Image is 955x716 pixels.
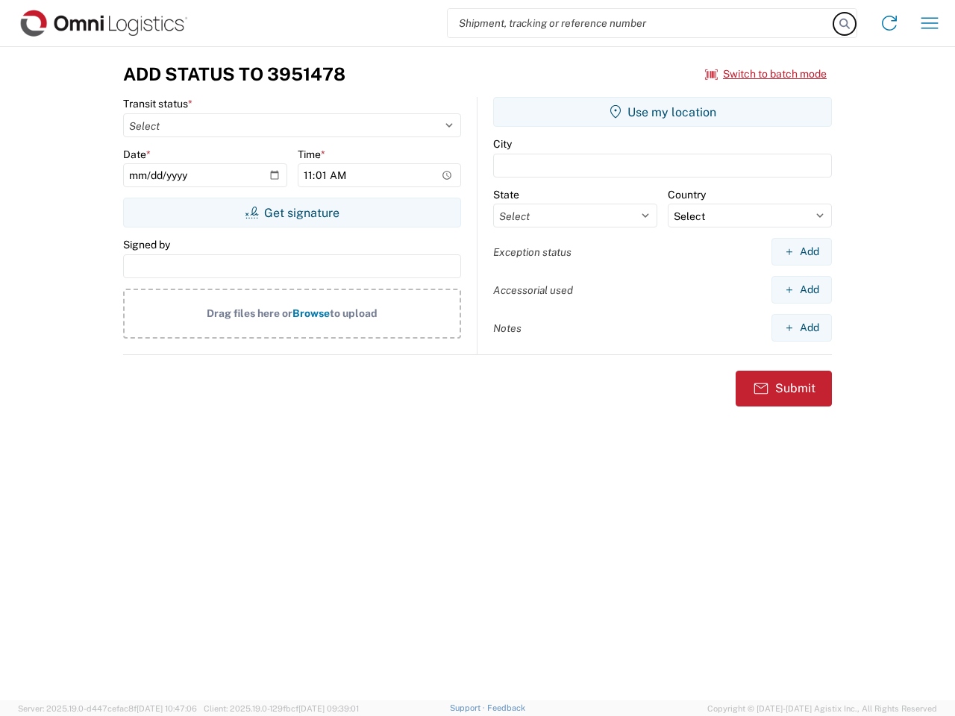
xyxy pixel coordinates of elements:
[771,238,832,266] button: Add
[137,704,197,713] span: [DATE] 10:47:06
[292,307,330,319] span: Browse
[493,245,572,259] label: Exception status
[204,704,359,713] span: Client: 2025.19.0-129fbcf
[707,702,937,715] span: Copyright © [DATE]-[DATE] Agistix Inc., All Rights Reserved
[207,307,292,319] span: Drag files here or
[705,62,827,87] button: Switch to batch mode
[450,703,487,712] a: Support
[493,188,519,201] label: State
[123,97,192,110] label: Transit status
[123,198,461,227] button: Get signature
[123,238,170,251] label: Signed by
[487,703,525,712] a: Feedback
[298,704,359,713] span: [DATE] 09:39:01
[771,276,832,304] button: Add
[736,371,832,406] button: Submit
[493,283,573,297] label: Accessorial used
[771,314,832,342] button: Add
[493,321,522,335] label: Notes
[448,9,834,37] input: Shipment, tracking or reference number
[18,704,197,713] span: Server: 2025.19.0-d447cefac8f
[493,97,832,127] button: Use my location
[123,148,151,161] label: Date
[668,188,706,201] label: Country
[123,63,345,85] h3: Add Status to 3951478
[493,137,512,151] label: City
[330,307,378,319] span: to upload
[298,148,325,161] label: Time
